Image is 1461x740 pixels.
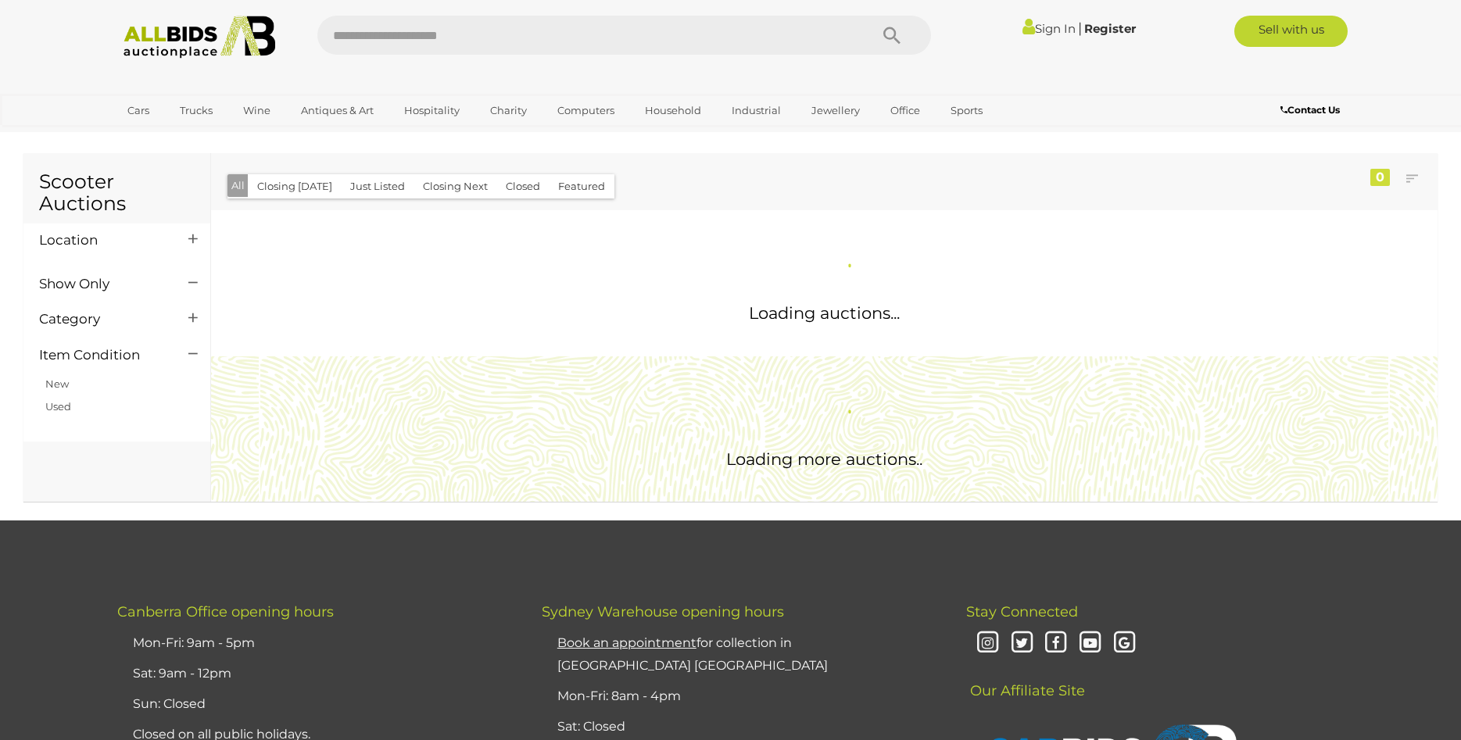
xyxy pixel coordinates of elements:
button: Just Listed [341,174,414,198]
a: Cars [117,98,159,123]
a: Antiques & Art [291,98,384,123]
button: All [227,174,249,197]
button: Closed [496,174,550,198]
span: Our Affiliate Site [966,659,1085,699]
a: Office [880,98,930,123]
img: Allbids.com.au [115,16,285,59]
span: | [1078,20,1082,37]
li: Mon-Fri: 8am - 4pm [553,681,927,712]
button: Featured [549,174,614,198]
a: Computers [547,98,625,123]
span: Canberra Office opening hours [117,603,334,620]
a: Wine [233,98,281,123]
a: Used [45,400,71,413]
a: Household [635,98,711,123]
h4: Location [39,233,165,248]
h4: Item Condition [39,348,165,363]
a: Jewellery [801,98,870,123]
u: Book an appointment [557,635,696,650]
span: Stay Connected [966,603,1078,620]
a: New [45,377,69,390]
button: Closing [DATE] [248,174,342,198]
a: Trucks [170,98,223,123]
span: Sydney Warehouse opening hours [542,603,784,620]
button: Search [853,16,931,55]
li: Sat: 9am - 12pm [129,659,503,689]
a: Charity [480,98,537,123]
a: Book an appointmentfor collection in [GEOGRAPHIC_DATA] [GEOGRAPHIC_DATA] [557,635,828,673]
a: Contact Us [1280,102,1344,119]
a: [GEOGRAPHIC_DATA] [117,123,249,149]
i: Google [1111,630,1138,657]
a: Sell with us [1234,16,1348,47]
li: Mon-Fri: 9am - 5pm [129,628,503,659]
a: Industrial [722,98,791,123]
b: Contact Us [1280,104,1340,116]
span: Loading more auctions.. [726,449,922,469]
i: Twitter [1008,630,1036,657]
h4: Show Only [39,277,165,291]
a: Sign In [1022,21,1076,36]
i: Youtube [1076,630,1104,657]
a: Sports [940,98,993,123]
li: Sun: Closed [129,689,503,720]
i: Facebook [1042,630,1069,657]
h1: Scooter Auctions [39,171,195,214]
h4: Category [39,312,165,327]
i: Instagram [974,630,1001,657]
a: Register [1084,21,1136,36]
button: Closing Next [414,174,497,198]
a: Hospitality [394,98,470,123]
div: 0 [1370,169,1390,186]
span: Loading auctions... [749,303,900,323]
